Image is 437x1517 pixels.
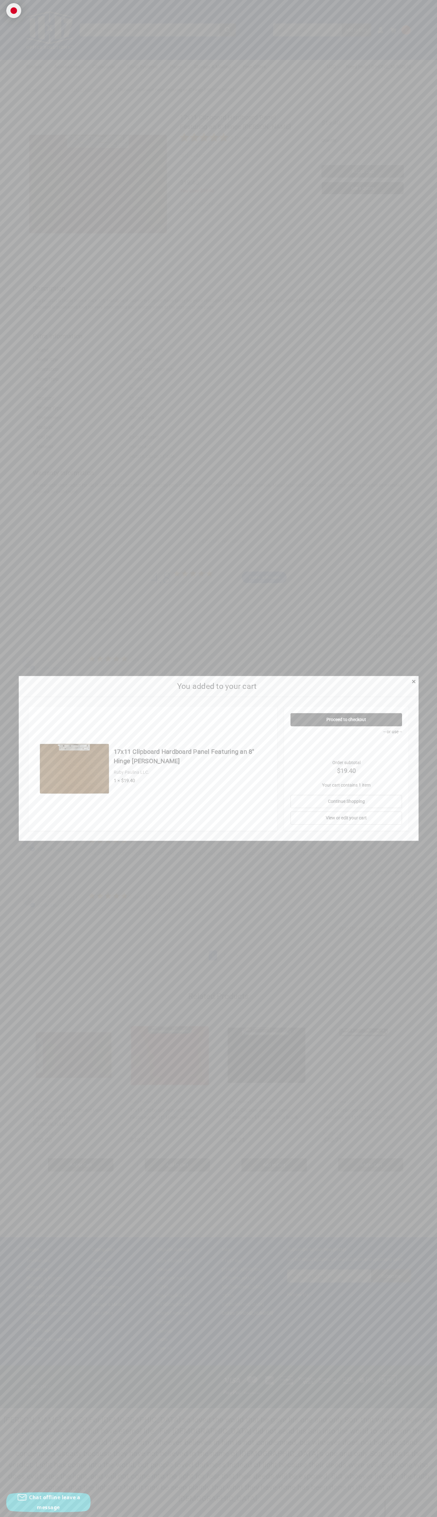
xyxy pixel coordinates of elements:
[291,782,402,788] p: Your cart contains 1 item
[114,747,271,766] h4: 17x11 Clipboard Hardboard Panel Featuring an 8" Hinge [PERSON_NAME]
[114,769,271,776] div: Ruby Paulina LLC.
[291,766,402,775] strong: $19.40
[291,713,402,726] a: Proceed to checkout
[410,678,417,684] a: Close
[291,812,402,825] a: View or edit your cart
[291,737,402,750] iframe: PayPal-paypal
[385,1500,437,1517] iframe: Google Customer Reviews
[291,795,402,808] a: Continue Shopping
[412,677,416,686] span: ×
[291,759,402,775] div: Order subtotal
[38,733,111,805] img: 17x11 Clipboard Hardboard Panel Featuring an 8" Hinge Clip Brown
[29,1494,80,1511] span: Chat offline leave a message
[6,3,21,18] img: duty and tax information for Japan
[6,1492,91,1512] button: Chat offline leave a message
[28,680,405,692] h2: You added to your cart
[291,729,402,735] p: -- or use --
[114,777,271,784] div: 1 × $19.40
